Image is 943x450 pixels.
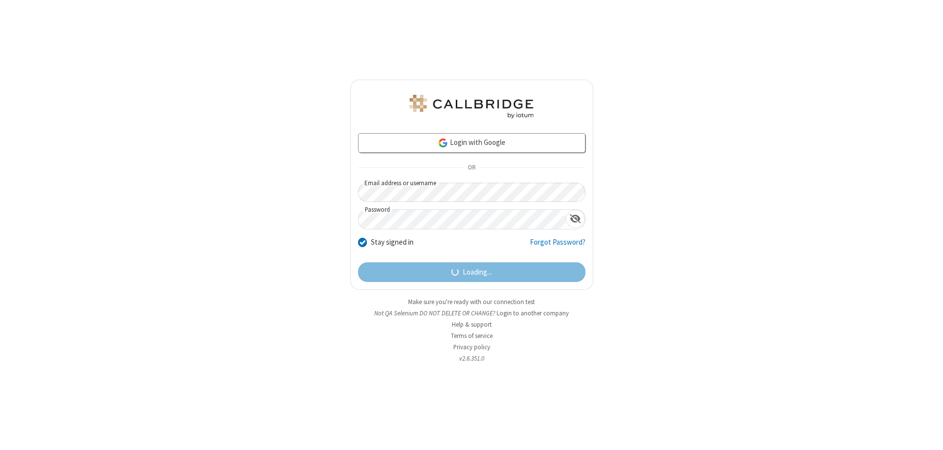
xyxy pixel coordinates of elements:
a: Privacy policy [453,343,490,351]
button: Loading... [358,262,585,282]
img: google-icon.png [438,138,448,148]
a: Terms of service [451,332,493,340]
input: Email address or username [358,183,585,202]
li: Not QA Selenium DO NOT DELETE OR CHANGE? [350,309,593,318]
a: Help & support [452,320,492,329]
li: v2.6.351.0 [350,354,593,363]
div: Show password [566,210,585,228]
button: Login to another company [497,309,569,318]
img: QA Selenium DO NOT DELETE OR CHANGE [408,95,535,118]
a: Login with Google [358,133,585,153]
label: Stay signed in [371,237,414,248]
span: OR [464,161,479,175]
a: Forgot Password? [530,237,585,255]
a: Make sure you're ready with our connection test [408,298,535,306]
span: Loading... [463,267,492,278]
input: Password [359,210,566,229]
